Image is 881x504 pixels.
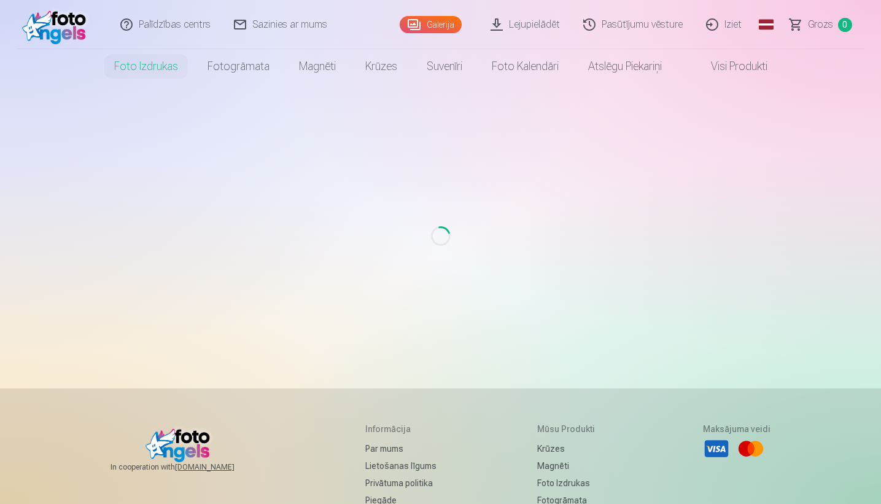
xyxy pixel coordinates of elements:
a: Visi produkti [677,49,782,84]
h5: Maksājuma veidi [703,423,770,435]
a: Magnēti [537,457,602,474]
h5: Mūsu produkti [537,423,602,435]
a: Par mums [365,440,437,457]
a: Foto izdrukas [537,474,602,492]
li: Visa [703,435,730,462]
a: [DOMAIN_NAME] [175,462,264,472]
a: Fotogrāmata [193,49,284,84]
a: Magnēti [284,49,351,84]
li: Mastercard [737,435,764,462]
span: 0 [838,18,852,32]
h5: Informācija [365,423,437,435]
a: Lietošanas līgums [365,457,437,474]
a: Krūzes [351,49,412,84]
span: Grozs [808,17,833,32]
a: Foto izdrukas [99,49,193,84]
a: Krūzes [537,440,602,457]
img: /fa1 [22,5,93,44]
a: Suvenīri [412,49,477,84]
span: In cooperation with [111,462,264,472]
a: Privātuma politika [365,474,437,492]
a: Atslēgu piekariņi [573,49,677,84]
a: Galerija [400,16,462,33]
a: Foto kalendāri [477,49,573,84]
